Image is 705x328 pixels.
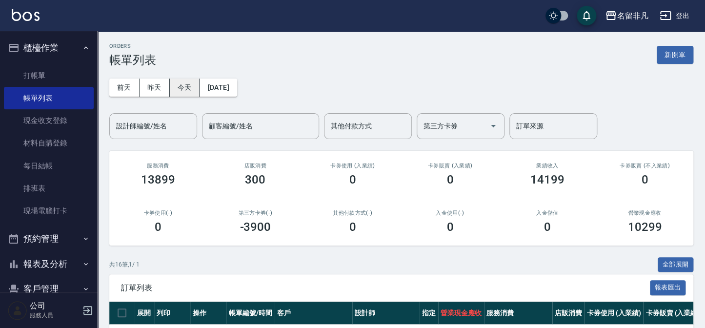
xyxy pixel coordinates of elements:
h3: 0 [641,173,648,186]
a: 現金收支登錄 [4,109,94,132]
h5: 公司 [30,301,80,311]
button: save [577,6,596,25]
h2: 卡券販賣 (入業績) [413,163,487,169]
th: 帳單編號/時間 [226,302,275,325]
th: 設計師 [352,302,420,325]
th: 卡券使用 (入業績) [584,302,644,325]
a: 每日結帳 [4,155,94,177]
a: 新開單 [657,50,693,59]
h2: 營業現金應收 [608,210,682,216]
h3: 0 [446,220,453,234]
th: 展開 [135,302,154,325]
button: 名留非凡 [601,6,652,26]
img: Logo [12,9,40,21]
th: 店販消費 [552,302,584,325]
h2: 店販消費 [219,163,293,169]
button: 報表匯出 [650,280,686,295]
button: 前天 [109,79,140,97]
a: 報表匯出 [650,283,686,292]
h3: 0 [155,220,161,234]
button: 櫃檯作業 [4,35,94,61]
h2: 第三方卡券(-) [219,210,293,216]
h3: 14199 [530,173,564,186]
h2: 入金使用(-) [413,210,487,216]
h3: 13899 [141,173,175,186]
th: 操作 [190,302,226,325]
a: 帳單列表 [4,87,94,109]
h3: 0 [349,173,356,186]
h3: 帳單列表 [109,53,156,67]
span: 訂單列表 [121,283,650,293]
p: 共 16 筆, 1 / 1 [109,260,140,269]
h3: 10299 [627,220,662,234]
button: 昨天 [140,79,170,97]
button: Open [485,118,501,134]
button: 報表及分析 [4,251,94,277]
th: 服務消費 [484,302,552,325]
a: 打帳單 [4,64,94,87]
h2: 卡券使用(-) [121,210,195,216]
h2: 其他付款方式(-) [316,210,390,216]
button: [DATE] [200,79,237,97]
h3: 0 [446,173,453,186]
th: 指定 [420,302,438,325]
a: 材料自購登錄 [4,132,94,154]
button: 登出 [656,7,693,25]
th: 卡券販賣 (入業績) [643,302,702,325]
h3: -3900 [240,220,271,234]
button: 客戶管理 [4,276,94,302]
th: 客戶 [275,302,352,325]
div: 名留非凡 [617,10,648,22]
a: 排班表 [4,177,94,200]
h3: 0 [544,220,551,234]
h3: 服務消費 [121,163,195,169]
h2: 卡券使用 (入業績) [316,163,390,169]
th: 列印 [154,302,190,325]
h2: 卡券販賣 (不入業績) [608,163,682,169]
h2: 入金儲值 [510,210,584,216]
button: 新開單 [657,46,693,64]
button: 今天 [170,79,200,97]
img: Person [8,301,27,320]
h2: ORDERS [109,43,156,49]
h2: 業績收入 [510,163,584,169]
h3: 300 [245,173,265,186]
button: 全部展開 [658,257,694,272]
a: 現場電腦打卡 [4,200,94,222]
p: 服務人員 [30,311,80,320]
h3: 0 [349,220,356,234]
th: 營業現金應收 [438,302,484,325]
button: 預約管理 [4,226,94,251]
